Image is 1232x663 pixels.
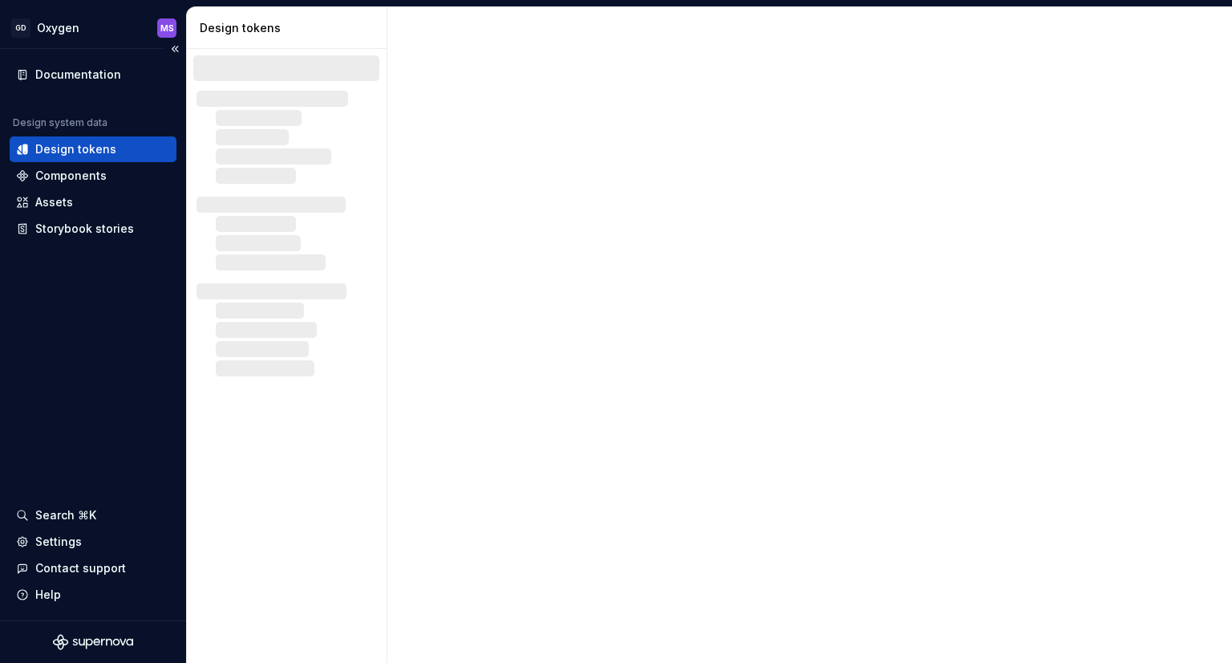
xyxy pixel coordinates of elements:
[164,38,186,60] button: Collapse sidebar
[10,189,176,215] a: Assets
[10,555,176,581] button: Contact support
[200,20,380,36] div: Design tokens
[35,560,126,576] div: Contact support
[11,18,30,38] div: GD
[53,634,133,650] svg: Supernova Logo
[35,168,107,184] div: Components
[10,502,176,528] button: Search ⌘K
[35,194,73,210] div: Assets
[13,116,107,129] div: Design system data
[3,10,183,45] button: GDOxygenMS
[35,221,134,237] div: Storybook stories
[35,587,61,603] div: Help
[10,62,176,87] a: Documentation
[37,20,79,36] div: Oxygen
[10,136,176,162] a: Design tokens
[35,534,82,550] div: Settings
[160,22,174,35] div: MS
[10,582,176,608] button: Help
[35,141,116,157] div: Design tokens
[35,507,96,523] div: Search ⌘K
[10,529,176,555] a: Settings
[35,67,121,83] div: Documentation
[10,163,176,189] a: Components
[10,216,176,242] a: Storybook stories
